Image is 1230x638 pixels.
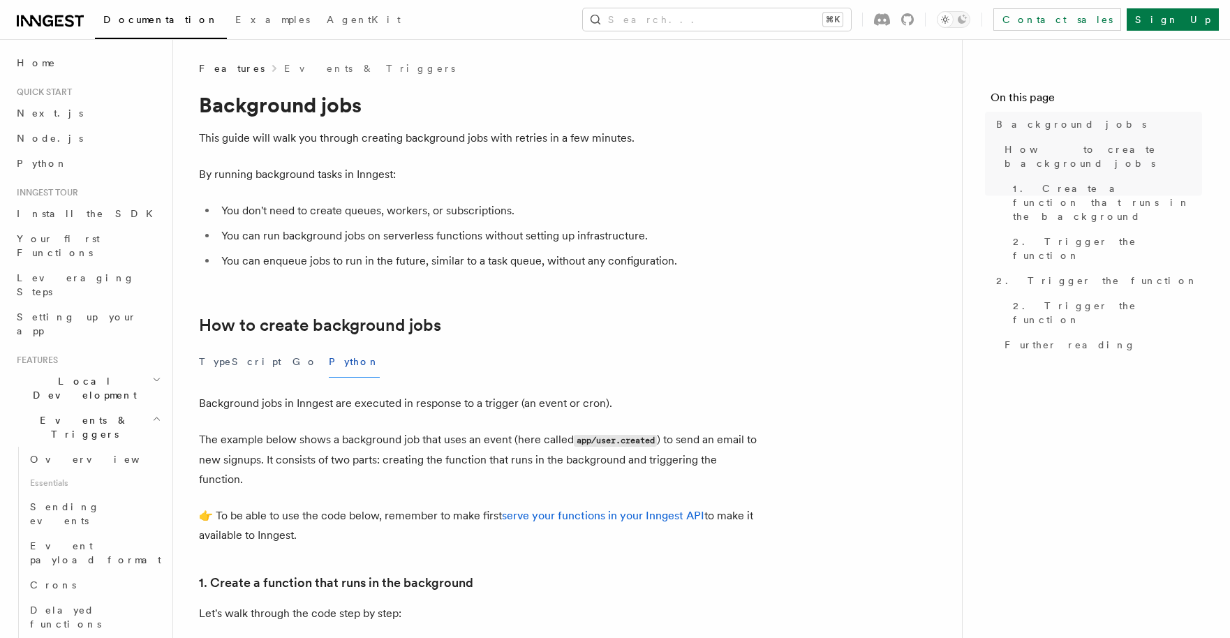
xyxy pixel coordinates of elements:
span: Features [199,61,265,75]
span: Delayed functions [30,604,101,630]
span: Documentation [103,14,218,25]
a: Sign Up [1127,8,1219,31]
span: Home [17,56,56,70]
span: Your first Functions [17,233,100,258]
a: Examples [227,4,318,38]
span: Events & Triggers [11,413,152,441]
p: Background jobs in Inngest are executed in response to a trigger (an event or cron). [199,394,757,413]
span: Quick start [11,87,72,98]
h4: On this page [991,89,1202,112]
span: Sending events [30,501,100,526]
li: You can enqueue jobs to run in the future, similar to a task queue, without any configuration. [217,251,757,271]
span: Further reading [1005,338,1136,352]
a: 1. Create a function that runs in the background [199,573,473,593]
a: 2. Trigger the function [1007,293,1202,332]
button: Local Development [11,369,164,408]
a: Event payload format [24,533,164,572]
button: Go [292,346,318,378]
a: Further reading [999,332,1202,357]
span: Leveraging Steps [17,272,135,297]
a: Documentation [95,4,227,39]
span: Overview [30,454,174,465]
p: By running background tasks in Inngest: [199,165,757,184]
span: Crons [30,579,76,591]
span: How to create background jobs [1005,142,1202,170]
a: Home [11,50,164,75]
span: Essentials [24,472,164,494]
a: 1. Create a function that runs in the background [1007,176,1202,229]
span: Examples [235,14,310,25]
a: Node.js [11,126,164,151]
h1: Background jobs [199,92,757,117]
span: 2. Trigger the function [1013,299,1202,327]
p: 👉 To be able to use the code below, remember to make first to make it available to Inngest. [199,506,757,545]
a: Overview [24,447,164,472]
span: AgentKit [327,14,401,25]
p: This guide will walk you through creating background jobs with retries in a few minutes. [199,128,757,148]
p: Let's walk through the code step by step: [199,604,757,623]
a: Delayed functions [24,598,164,637]
a: How to create background jobs [199,316,441,335]
span: Event payload format [30,540,161,565]
span: Local Development [11,374,152,402]
button: Python [329,346,380,378]
a: Setting up your app [11,304,164,343]
a: Background jobs [991,112,1202,137]
a: Crons [24,572,164,598]
a: How to create background jobs [999,137,1202,176]
span: 2. Trigger the function [996,274,1198,288]
a: Contact sales [993,8,1121,31]
span: 2. Trigger the function [1013,235,1202,262]
span: Next.js [17,107,83,119]
a: Leveraging Steps [11,265,164,304]
span: 1. Create a function that runs in the background [1013,181,1202,223]
a: serve your functions in your Inngest API [502,509,704,522]
span: Python [17,158,68,169]
p: The example below shows a background job that uses an event (here called ) to send an email to ne... [199,430,757,489]
button: TypeScript [199,346,281,378]
kbd: ⌘K [823,13,843,27]
a: 2. Trigger the function [991,268,1202,293]
a: Sending events [24,494,164,533]
span: Inngest tour [11,187,78,198]
a: Next.js [11,101,164,126]
a: 2. Trigger the function [1007,229,1202,268]
span: Background jobs [996,117,1146,131]
li: You don't need to create queues, workers, or subscriptions. [217,201,757,221]
span: Setting up your app [17,311,137,336]
a: Python [11,151,164,176]
code: app/user.created [574,435,657,447]
a: Your first Functions [11,226,164,265]
button: Events & Triggers [11,408,164,447]
a: Install the SDK [11,201,164,226]
a: Events & Triggers [284,61,455,75]
span: Node.js [17,133,83,144]
span: Install the SDK [17,208,161,219]
button: Search...⌘K [583,8,851,31]
a: AgentKit [318,4,409,38]
span: Features [11,355,58,366]
button: Toggle dark mode [937,11,970,28]
li: You can run background jobs on serverless functions without setting up infrastructure. [217,226,757,246]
